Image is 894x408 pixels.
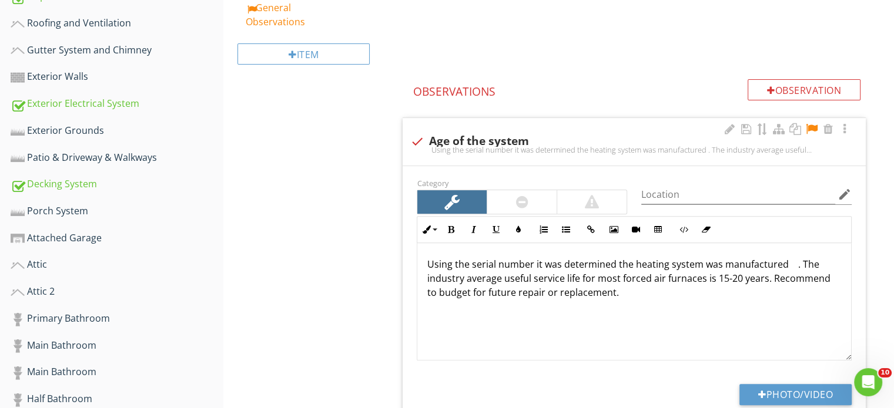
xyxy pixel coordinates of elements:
[641,185,835,204] input: Location
[413,79,860,99] h4: Observations
[838,187,852,201] i: edit
[11,338,223,353] div: Main Bathroom
[854,368,882,396] iframe: Intercom live chat
[748,79,860,100] div: Observation
[554,218,577,241] button: Unordered List
[507,218,529,241] button: Colors
[672,218,694,241] button: Code View
[11,177,223,192] div: Decking System
[11,257,223,272] div: Attic
[484,218,507,241] button: Underline (Ctrl+U)
[580,218,602,241] button: Insert Link (Ctrl+K)
[532,218,554,241] button: Ordered List
[11,392,223,407] div: Half Bathroom
[417,218,440,241] button: Inline Style
[11,69,223,85] div: Exterior Walls
[11,365,223,380] div: Main Bathroom
[410,145,859,154] div: Using the serial number it was determined the heating system was manufactured . The industry aver...
[11,204,223,219] div: Porch System
[11,16,223,31] div: Roofing and Ventilation
[602,218,624,241] button: Insert Image (Ctrl+P)
[246,1,384,29] div: General Observations
[739,384,852,405] button: Photo/Video
[11,150,223,166] div: Patio & Driveway & Walkways
[462,218,484,241] button: Italic (Ctrl+I)
[237,43,370,65] div: Item
[11,231,223,246] div: Attached Garage
[11,123,223,139] div: Exterior Grounds
[11,311,223,326] div: Primary Bathroom
[417,178,448,188] label: Category
[11,43,223,58] div: Gutter System and Chimney
[624,218,647,241] button: Insert Video
[11,284,223,299] div: Attic 2
[878,368,892,377] span: 10
[427,257,842,299] p: Using the serial number it was determined the heating system was manufactured . The industry aver...
[11,96,223,112] div: Exterior Electrical System
[440,218,462,241] button: Bold (Ctrl+B)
